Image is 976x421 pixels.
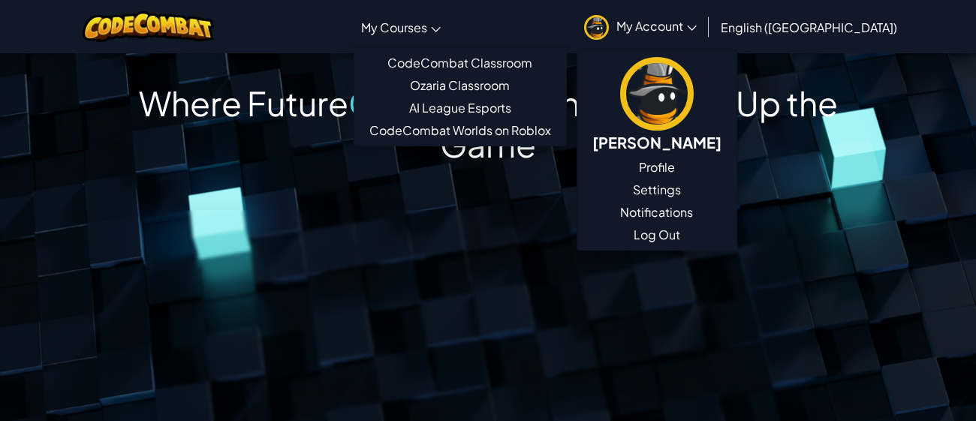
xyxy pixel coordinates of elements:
a: My Courses [354,7,448,47]
a: Profile [577,156,737,179]
a: Ozaria Classroom [354,74,566,97]
a: CodeCombat Worlds on Roblox [354,119,566,142]
span: Notifications [620,203,693,221]
a: AI League Esports [354,97,566,119]
img: avatar [584,15,609,40]
a: English ([GEOGRAPHIC_DATA]) [713,7,905,47]
span: Coders [348,82,465,124]
a: Settings [577,179,737,201]
span: My Account [616,18,697,34]
a: Notifications [577,201,737,224]
h5: [PERSON_NAME] [592,131,721,154]
span: English ([GEOGRAPHIC_DATA]) [721,20,897,35]
a: [PERSON_NAME] [577,55,737,156]
img: avatar [620,57,694,131]
span: Where Future [139,82,348,124]
a: CodeCombat Classroom [354,52,566,74]
a: Log Out [577,224,737,246]
span: My Courses [361,20,427,35]
a: My Account [577,3,704,50]
img: CodeCombat logo [83,11,214,42]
